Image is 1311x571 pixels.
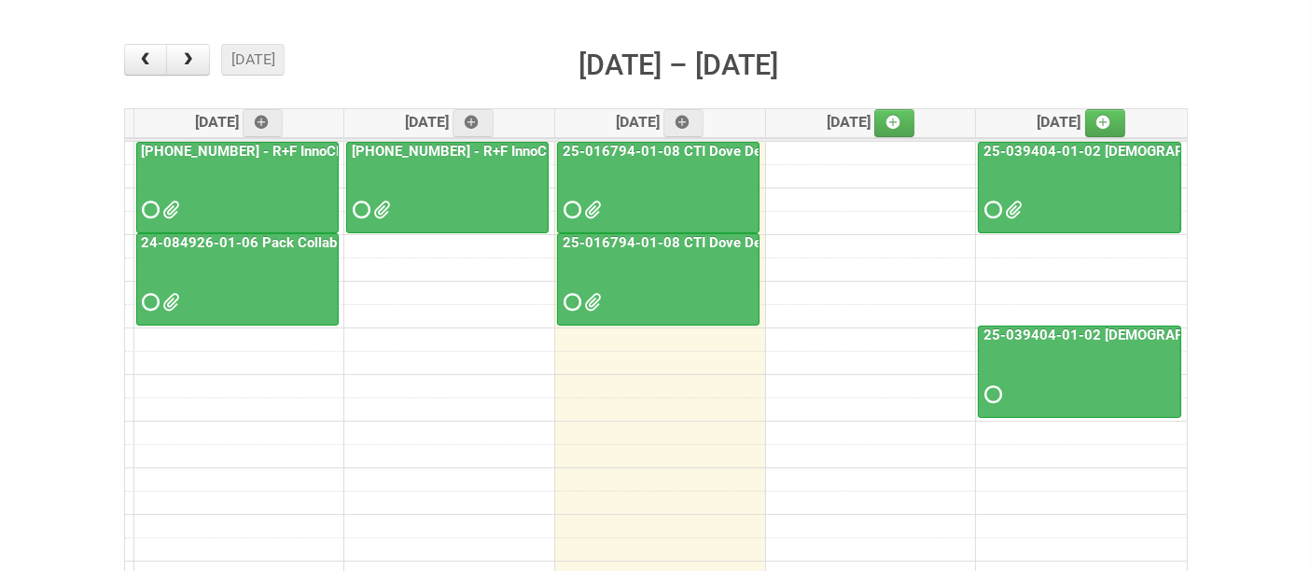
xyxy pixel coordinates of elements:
[348,143,643,160] a: [PHONE_NUMBER] - R+F InnoCPT - photo slot
[559,234,923,251] a: 25-016794-01-08 CTI Dove Deep Moisture - Photos slot
[136,142,339,234] a: [PHONE_NUMBER] - R+F InnoCPT
[579,44,778,87] h2: [DATE] – [DATE]
[138,143,358,160] a: [PHONE_NUMBER] - R+F InnoCPT
[1038,113,1126,131] span: [DATE]
[564,203,577,216] span: Requested
[978,326,1181,418] a: 25-039404-01-02 [DEMOGRAPHIC_DATA] Wet Shave SQM - photo slot
[874,109,915,137] a: Add an event
[353,203,366,216] span: Requested
[143,203,156,216] span: Requested
[373,203,386,216] span: GROUP 001.jpg GROUP 001 (2).jpg
[584,203,597,216] span: 25-016794-01-01_LABELS_Lion1.xlsx MOR 25-016794-01-08.xlsm 25-016794-01-01_LABELS_Lion.xlsx Dove ...
[1085,109,1126,137] a: Add an event
[163,203,176,216] span: MDN 25-032854-01-08 Left overs.xlsx MOR 25-032854-01-08.xlsm 25_032854_01_LABELS_Lion.xlsx MDN 25...
[616,113,704,131] span: [DATE]
[584,296,597,309] span: Grp 2002 Seed.jpg Grp 2002 2..jpg grp 2002 1..jpg Grp 2001 Seed.jpg GRp 2001 2..jpg Grp 2001 1..j...
[827,113,915,131] span: [DATE]
[1005,203,1018,216] span: Group 6000.pdf Group 5000.pdf Group 4000.pdf Group 3000.pdf Group 2000.pdf Group 1000.pdf Additio...
[195,113,284,131] span: [DATE]
[559,143,839,160] a: 25-016794-01-08 CTI Dove Deep Moisture
[221,44,285,76] button: [DATE]
[138,234,408,251] a: 24-084926-01-06 Pack Collab Wand Tint
[984,388,997,401] span: Requested
[978,142,1181,234] a: 25-039404-01-02 [DEMOGRAPHIC_DATA] Wet Shave SQM
[557,233,760,326] a: 25-016794-01-08 CTI Dove Deep Moisture - Photos slot
[984,203,997,216] span: Requested
[663,109,704,137] a: Add an event
[143,296,156,309] span: Requested
[453,109,494,137] a: Add an event
[163,296,176,309] span: grp 1001 2..jpg group 1001 1..jpg MOR 24-084926-01-08.xlsm Labels 24-084926-01-06 Pack Collab Wan...
[557,142,760,234] a: 25-016794-01-08 CTI Dove Deep Moisture
[564,296,577,309] span: Requested
[136,233,339,326] a: 24-084926-01-06 Pack Collab Wand Tint
[405,113,494,131] span: [DATE]
[243,109,284,137] a: Add an event
[346,142,549,234] a: [PHONE_NUMBER] - R+F InnoCPT - photo slot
